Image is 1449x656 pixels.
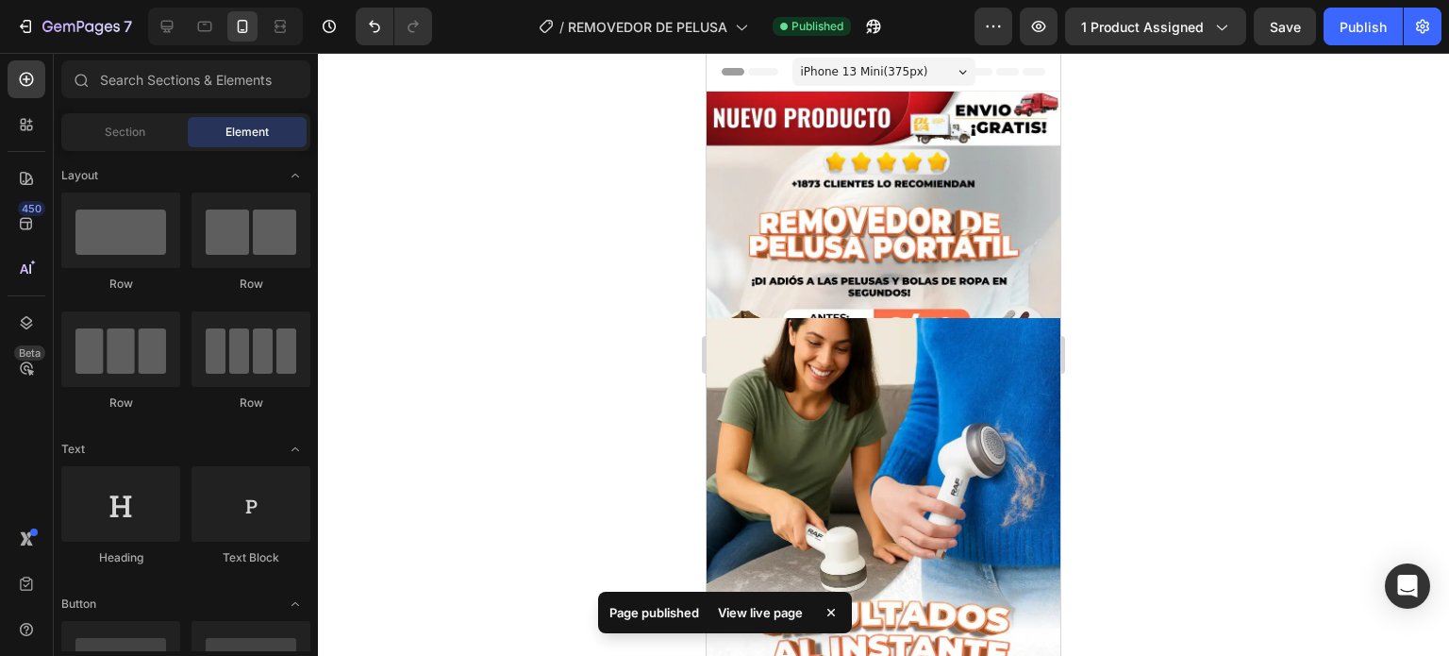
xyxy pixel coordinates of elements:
[14,345,45,361] div: Beta
[1254,8,1316,45] button: Save
[707,599,814,626] div: View live page
[280,589,310,619] span: Toggle open
[707,53,1060,656] iframe: Design area
[192,549,310,566] div: Text Block
[192,276,310,293] div: Row
[225,124,269,141] span: Element
[568,17,727,37] span: REMOVEDOR DE PELUSA
[61,60,310,98] input: Search Sections & Elements
[105,124,145,141] span: Section
[280,434,310,464] span: Toggle open
[1270,19,1301,35] span: Save
[192,395,310,412] div: Row
[61,596,96,613] span: Button
[18,201,45,216] div: 450
[1340,17,1387,37] div: Publish
[609,603,699,622] p: Page published
[1081,17,1204,37] span: 1 product assigned
[559,17,564,37] span: /
[1065,8,1246,45] button: 1 product assigned
[61,167,98,184] span: Layout
[61,395,180,412] div: Row
[280,160,310,191] span: Toggle open
[124,15,132,38] p: 7
[61,441,85,458] span: Text
[8,8,141,45] button: 7
[61,276,180,293] div: Row
[1324,8,1403,45] button: Publish
[1385,563,1430,609] div: Open Intercom Messenger
[791,18,843,35] span: Published
[356,8,432,45] div: Undo/Redo
[61,549,180,566] div: Heading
